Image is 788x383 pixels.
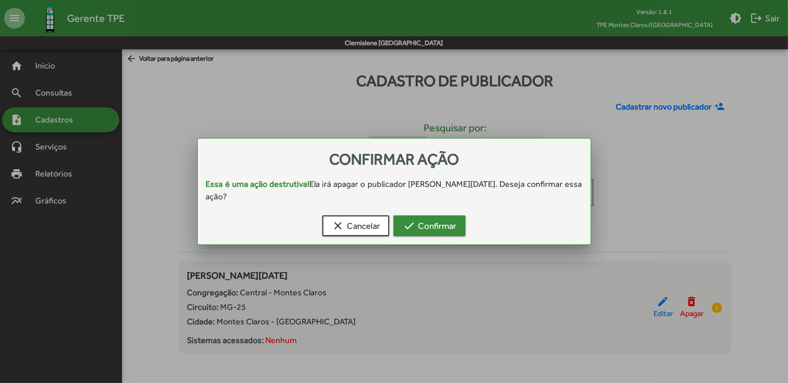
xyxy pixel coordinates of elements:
[322,215,389,236] button: Cancelar
[332,220,344,232] mat-icon: clear
[403,220,415,232] mat-icon: check
[206,179,310,189] strong: Essa é uma ação destrutiva!
[329,150,459,168] span: Confirmar ação
[403,216,456,235] span: Confirmar
[332,216,380,235] span: Cancelar
[393,215,466,236] button: Confirmar
[198,178,591,203] div: Ela irá apagar o publicador [PERSON_NAME][DATE]. Deseja confirmar essa ação?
